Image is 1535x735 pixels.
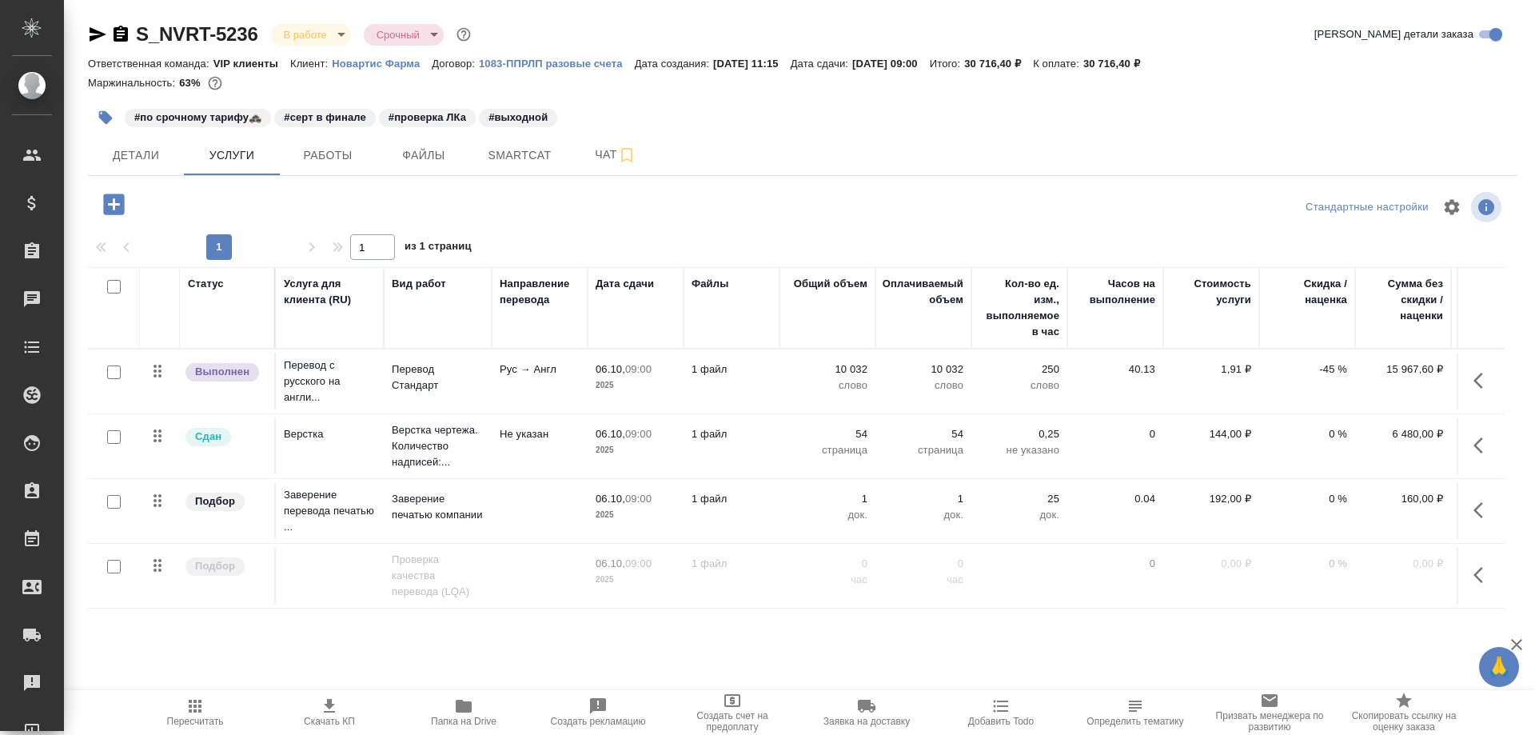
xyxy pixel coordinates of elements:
[392,491,484,523] p: Заверение печатью компании
[1171,426,1251,442] p: 144,00 ₽
[625,557,652,569] p: 09:00
[1068,690,1202,735] button: Определить тематику
[1485,650,1513,684] span: 🙏
[271,24,351,46] div: В работе
[787,426,867,442] p: 54
[1363,491,1443,507] p: 160,00 ₽
[479,56,635,70] a: 1083-ППРЛП разовые счета
[88,58,213,70] p: Ответственная команда:
[692,491,771,507] p: 1 файл
[1202,690,1337,735] button: Призвать менеджера по развитию
[979,377,1059,393] p: слово
[1464,362,1502,400] button: Показать кнопки
[968,716,1034,727] span: Добавить Todo
[979,442,1059,458] p: не указано
[1212,710,1327,733] span: Призвать менеджера по развитию
[979,426,1059,442] p: 0,25
[1086,716,1183,727] span: Определить тематику
[1433,188,1471,226] span: Настроить таблицу
[98,146,174,166] span: Детали
[1171,556,1251,572] p: 0,00 ₽
[1267,362,1347,377] p: -45 %
[1471,192,1505,222] span: Посмотреть информацию
[479,58,635,70] p: 1083-ППРЛП разовые счета
[1067,548,1163,604] td: 0
[193,146,270,166] span: Услуги
[88,25,107,44] button: Скопировать ссылку для ЯМессенджера
[665,690,799,735] button: Создать счет на предоплату
[1171,362,1251,377] p: 1,91 ₽
[596,428,625,440] p: 06.10,
[1267,491,1347,507] p: 0 %
[979,276,1059,340] div: Кол-во ед. изм., выполняемое в час
[692,362,771,377] p: 1 файл
[128,690,262,735] button: Пересчитать
[883,507,963,523] p: док.
[934,690,1068,735] button: Добавить Todo
[284,426,376,442] p: Верстка
[389,110,466,126] p: #проверка ЛКа
[136,23,258,45] a: S_NVRT-5236
[1479,647,1519,687] button: 🙏
[1302,195,1433,220] div: split button
[692,276,728,292] div: Файлы
[1075,276,1155,308] div: Часов на выполнение
[481,146,558,166] span: Smartcat
[1033,58,1083,70] p: К оплате:
[477,110,559,123] span: выходной
[284,358,376,405] p: Перевод с русского на англи...
[1067,418,1163,474] td: 0
[195,429,221,445] p: Сдан
[1267,426,1347,442] p: 0 %
[1464,556,1502,594] button: Показать кнопки
[692,556,771,572] p: 1 файл
[500,426,580,442] p: Не указан
[1363,362,1443,377] p: 15 967,60 ₽
[179,77,204,89] p: 63%
[500,276,580,308] div: Направление перевода
[392,362,484,393] p: Перевод Стандарт
[1314,26,1473,42] span: [PERSON_NAME] детали заказа
[1346,710,1461,733] span: Скопировать ссылку на оценку заказа
[964,58,1033,70] p: 30 716,40 ₽
[531,690,665,735] button: Создать рекламацию
[617,146,636,165] svg: Подписаться
[692,426,771,442] p: 1 файл
[1363,556,1443,572] p: 0,00 ₽
[500,362,580,377] p: Рус → Англ
[385,146,462,166] span: Файлы
[596,363,625,375] p: 06.10,
[883,426,963,442] p: 54
[883,377,963,393] p: слово
[1083,58,1152,70] p: 30 716,40 ₽
[1363,276,1443,324] div: Сумма без скидки / наценки
[852,58,930,70] p: [DATE] 09:00
[787,491,867,507] p: 1
[596,276,654,292] div: Дата сдачи
[372,28,425,42] button: Срочный
[596,507,676,523] p: 2025
[635,58,713,70] p: Дата создания:
[405,237,472,260] span: из 1 страниц
[1171,491,1251,507] p: 192,00 ₽
[134,110,261,126] p: #по срочному тарифу🚓
[787,507,867,523] p: док.
[432,58,479,70] p: Договор:
[1171,276,1251,308] div: Стоимость услуги
[930,58,964,70] p: Итого:
[883,556,963,572] p: 0
[577,145,654,165] span: Чат
[397,690,531,735] button: Папка на Drive
[625,493,652,505] p: 09:00
[625,363,652,375] p: 09:00
[167,716,224,727] span: Пересчитать
[364,24,444,46] div: В работе
[1067,483,1163,539] td: 0.04
[284,110,366,126] p: #серт в финале
[823,716,910,727] span: Заявка на доставку
[273,110,377,123] span: серт в финале
[1363,426,1443,442] p: 6 480,00 ₽
[596,493,625,505] p: 06.10,
[596,557,625,569] p: 06.10,
[92,188,136,221] button: Добавить услугу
